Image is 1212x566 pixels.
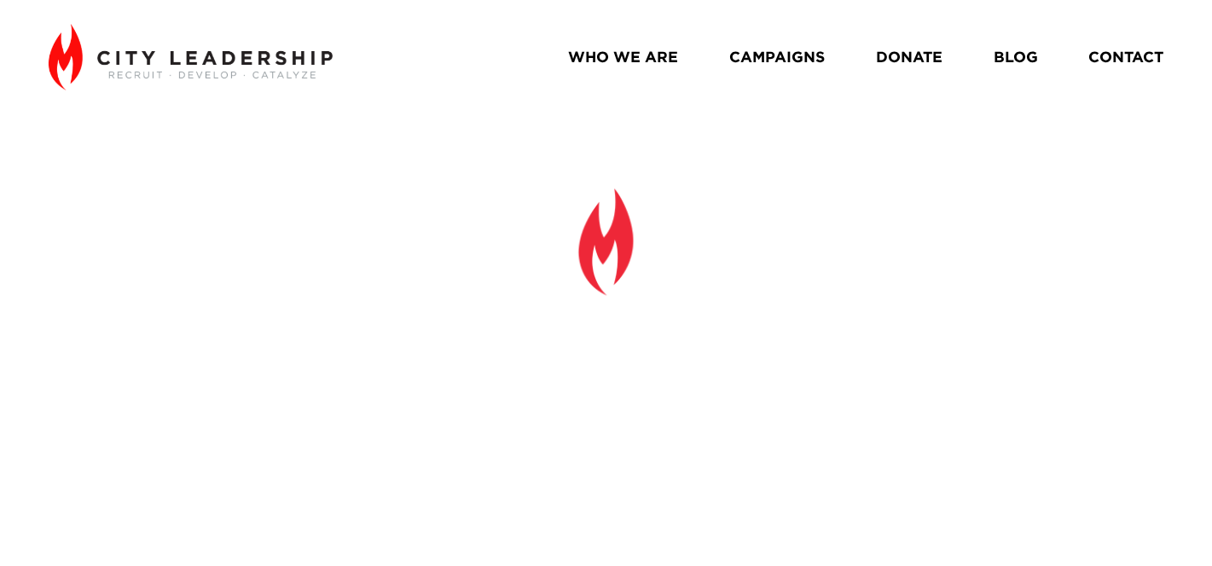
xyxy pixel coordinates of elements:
[568,43,678,72] a: WHO WE ARE
[258,306,969,461] strong: Everything Rises and Falls on Leadership
[994,43,1038,72] a: BLOG
[49,24,333,90] img: City Leadership - Recruit. Develop. Catalyze.
[729,43,825,72] a: CAMPAIGNS
[876,43,942,72] a: DONATE
[1088,43,1163,72] a: CONTACT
